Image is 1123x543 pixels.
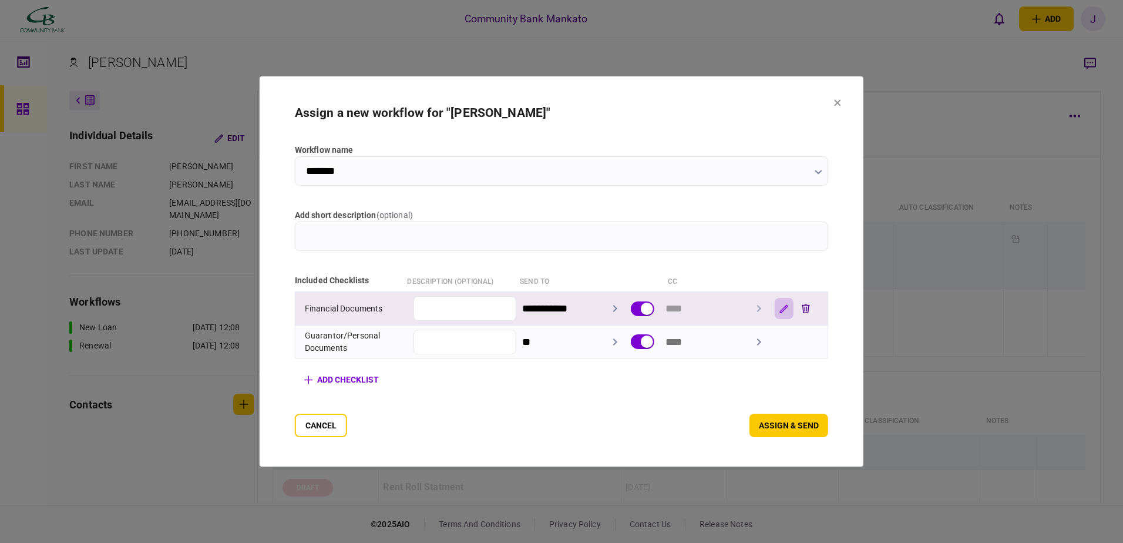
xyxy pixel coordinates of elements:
[407,274,514,287] div: Description (optional)
[668,274,775,287] div: cc
[749,414,828,437] button: assign & send
[295,274,402,287] div: included checklists
[520,274,627,287] div: send to
[295,106,828,120] h2: Assign a new workflow for "[PERSON_NAME]"
[295,209,828,222] label: add short description
[295,222,828,251] input: add short description
[295,414,347,437] button: Cancel
[305,330,408,354] div: Guarantor/Personal Documents
[305,303,408,315] div: Financial Documents
[295,144,828,156] label: Workflow name
[295,156,828,186] input: Workflow name
[376,210,413,220] span: ( optional )
[295,369,388,390] button: add checklist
